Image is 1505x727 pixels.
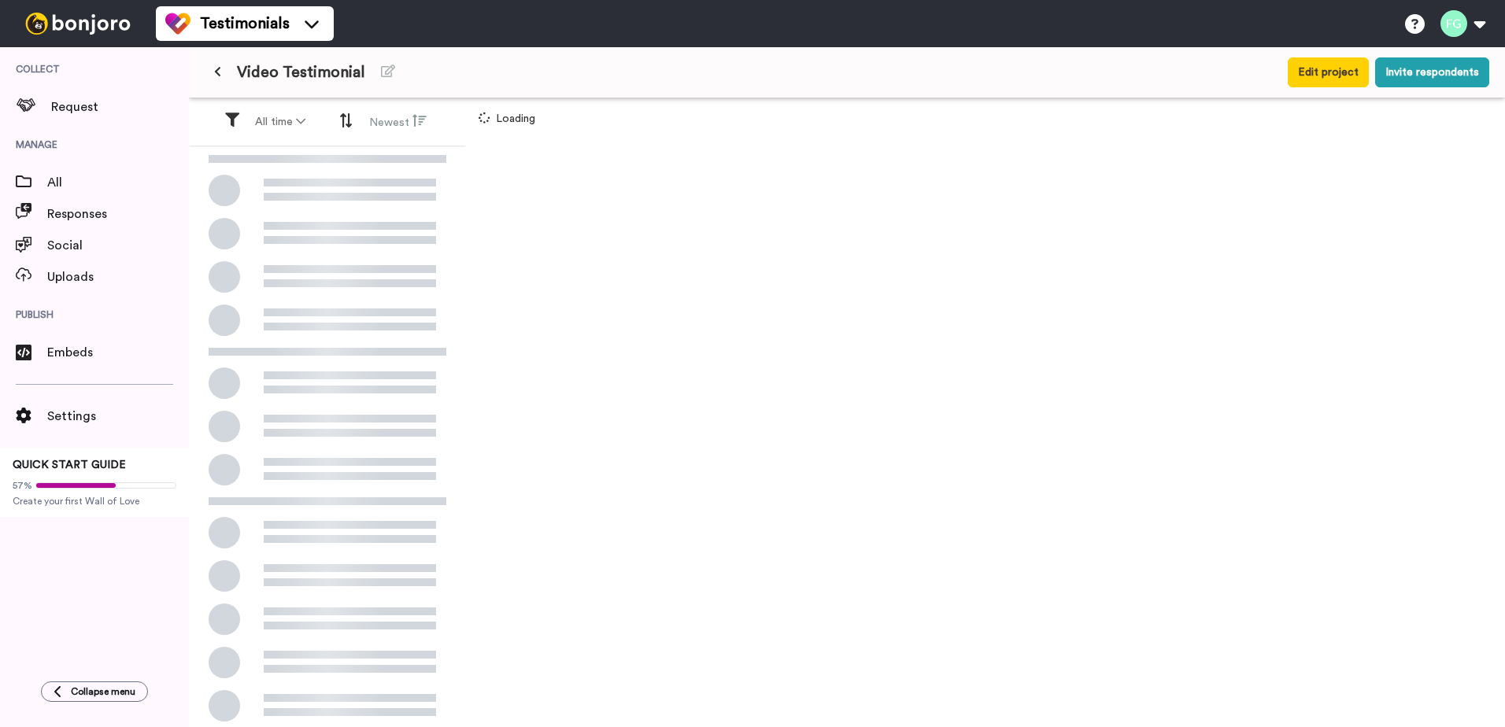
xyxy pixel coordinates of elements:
button: Collapse menu [41,681,148,702]
button: Edit project [1288,57,1369,87]
span: Social [47,236,189,255]
span: Settings [47,407,189,426]
span: Create your first Wall of Love [13,495,176,507]
span: Request [51,98,189,116]
span: Responses [47,205,189,223]
span: Testimonials [200,13,290,35]
button: Newest [360,107,436,137]
span: Uploads [47,268,189,286]
span: Collapse menu [71,685,135,698]
button: All time [246,108,315,136]
span: All [47,173,189,192]
span: Embeds [47,343,189,362]
img: tm-color.svg [165,11,190,36]
img: bj-logo-header-white.svg [19,13,137,35]
button: Invite respondents [1375,57,1489,87]
span: Video Testimonial [237,61,365,83]
span: QUICK START GUIDE [13,459,126,471]
span: 57% [13,479,32,492]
